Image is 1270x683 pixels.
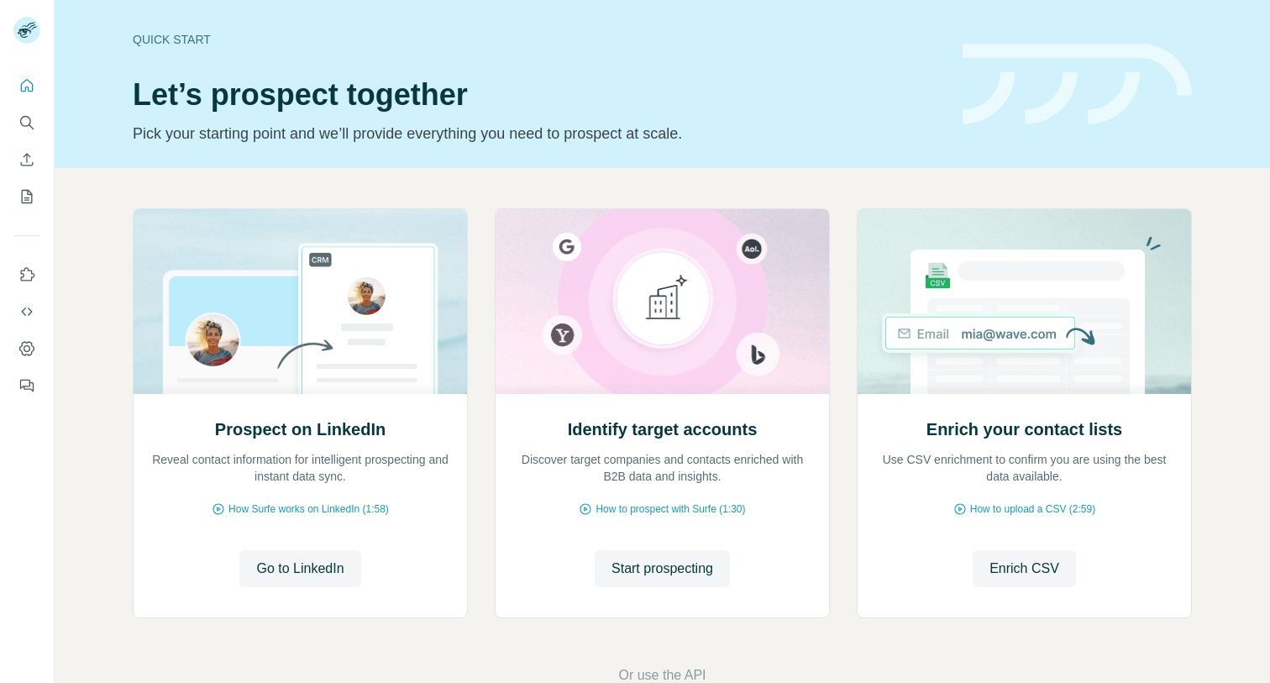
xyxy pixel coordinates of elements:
img: Enrich your contact lists [857,209,1192,394]
button: Use Surfe API [13,297,40,327]
span: How to upload a CSV (2:59) [970,502,1095,517]
h2: Enrich your contact lists [926,418,1122,441]
button: Search [13,108,40,138]
span: How Surfe works on LinkedIn (1:58) [228,502,389,517]
button: Use Surfe on LinkedIn [13,260,40,290]
button: Start prospecting [595,550,730,587]
button: Dashboard [13,334,40,364]
button: My lists [13,181,40,212]
button: Enrich CSV [973,550,1076,587]
h2: Identify target accounts [568,418,758,441]
span: How to prospect with Surfe (1:30) [596,502,745,517]
div: Quick start [133,31,942,48]
span: Start prospecting [611,559,713,579]
img: Identify target accounts [495,209,830,394]
p: Discover target companies and contacts enriched with B2B data and insights. [512,451,812,485]
p: Use CSV enrichment to confirm you are using the best data available. [874,451,1174,485]
p: Pick your starting point and we’ll provide everything you need to prospect at scale. [133,122,942,145]
button: Feedback [13,370,40,401]
button: Enrich CSV [13,144,40,175]
button: Go to LinkedIn [239,550,360,587]
span: Go to LinkedIn [256,559,344,579]
img: Prospect on LinkedIn [133,209,468,394]
p: Reveal contact information for intelligent prospecting and instant data sync. [150,451,450,485]
img: banner [963,44,1192,125]
span: Enrich CSV [989,559,1059,579]
button: Quick start [13,71,40,101]
h2: Prospect on LinkedIn [215,418,386,441]
h1: Let’s prospect together [133,78,942,112]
